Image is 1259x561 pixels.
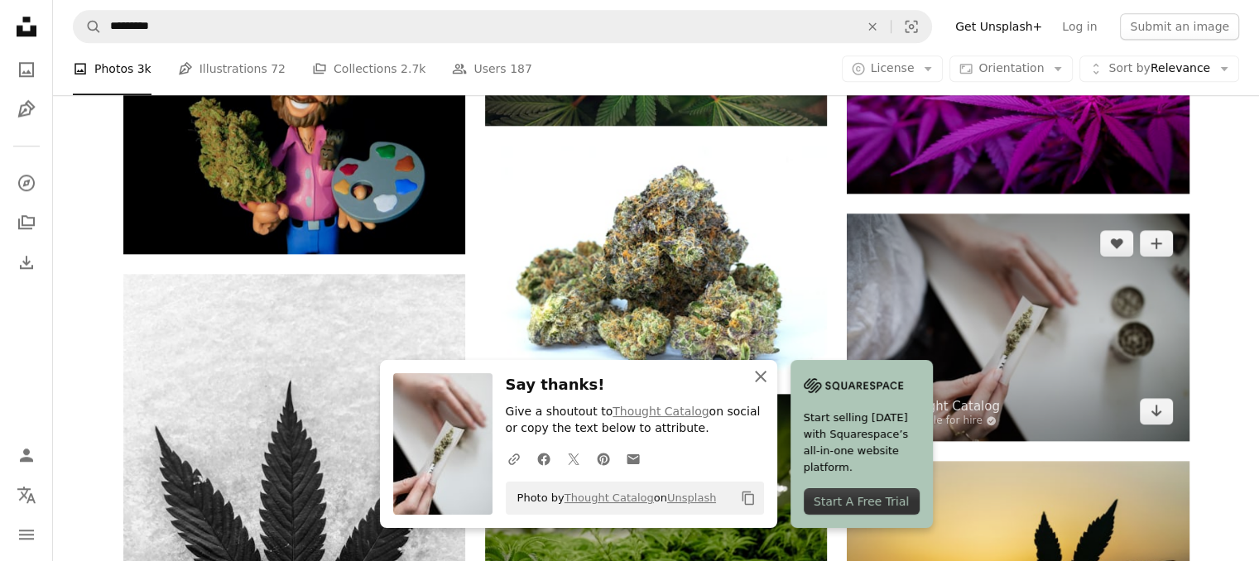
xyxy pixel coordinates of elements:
button: Language [10,478,43,511]
img: person making cannabis joint [847,213,1189,441]
span: 72 [271,60,286,79]
a: Share over email [618,442,648,475]
span: License [871,62,915,75]
a: Log in / Sign up [10,439,43,472]
button: Visual search [891,11,931,42]
a: green and brown plant on white surface [485,252,827,267]
a: Collections 2.7k [312,43,425,96]
a: Download History [10,246,43,279]
a: Share on Facebook [529,442,559,475]
button: Orientation [949,56,1073,83]
a: Thought Catalog [565,491,654,504]
a: Photos [10,53,43,86]
a: Share on Twitter [559,442,589,475]
span: 187 [510,60,532,79]
button: Clear [854,11,891,42]
h3: Say thanks! [506,373,764,397]
span: Orientation [978,62,1044,75]
button: Search Unsplash [74,11,102,42]
a: Unsplash [667,491,716,504]
a: Thought Catalog [896,398,1000,415]
a: Download [1140,398,1173,424]
a: Home — Unsplash [10,10,43,46]
span: 2.7k [401,60,425,79]
button: Add to Collection [1140,230,1173,257]
img: file-1705255347840-230a6ab5bca9image [804,373,903,398]
a: Start selling [DATE] with Squarespace’s all-in-one website platform.Start A Free Trial [790,360,933,528]
button: Copy to clipboard [734,484,762,512]
a: person making cannabis joint [847,319,1189,334]
button: Sort byRelevance [1079,56,1239,83]
button: Like [1100,230,1133,257]
a: Users 187 [452,43,531,96]
div: Start A Free Trial [804,488,920,515]
a: Collections [10,206,43,239]
span: Sort by [1108,62,1150,75]
p: Give a shoutout to on social or copy the text below to attribute. [506,404,764,437]
img: green and brown plant on white surface [485,146,827,374]
button: Submit an image [1120,13,1239,40]
a: Thought Catalog [613,405,709,418]
a: Available for hire [896,415,1000,428]
button: License [842,56,944,83]
span: Relevance [1108,61,1210,78]
a: Get Unsplash+ [945,13,1052,40]
a: Illustrations 72 [178,43,286,96]
a: Illustrations [10,93,43,126]
button: Menu [10,518,43,551]
span: Photo by on [509,485,717,511]
a: Explore [10,166,43,199]
a: Share on Pinterest [589,442,618,475]
a: Log in [1052,13,1107,40]
a: girl in purple jacket holding green plant [123,117,465,132]
form: Find visuals sitewide [73,10,932,43]
span: Start selling [DATE] with Squarespace’s all-in-one website platform. [804,410,920,476]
